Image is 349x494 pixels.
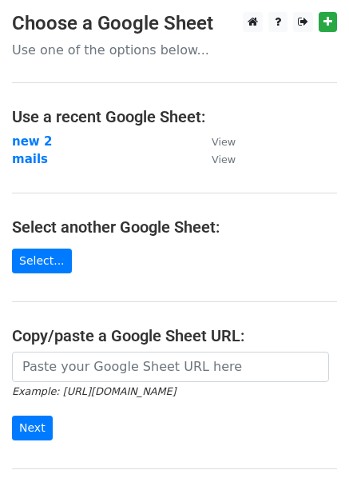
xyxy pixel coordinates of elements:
[12,12,337,35] h3: Choose a Google Sheet
[12,416,53,440] input: Next
[196,134,236,149] a: View
[12,385,176,397] small: Example: [URL][DOMAIN_NAME]
[212,153,236,165] small: View
[12,42,337,58] p: Use one of the options below...
[12,107,337,126] h4: Use a recent Google Sheet:
[12,217,337,237] h4: Select another Google Sheet:
[12,249,72,273] a: Select...
[212,136,236,148] small: View
[12,326,337,345] h4: Copy/paste a Google Sheet URL:
[12,352,329,382] input: Paste your Google Sheet URL here
[12,134,52,149] a: new 2
[196,152,236,166] a: View
[12,152,48,166] a: mails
